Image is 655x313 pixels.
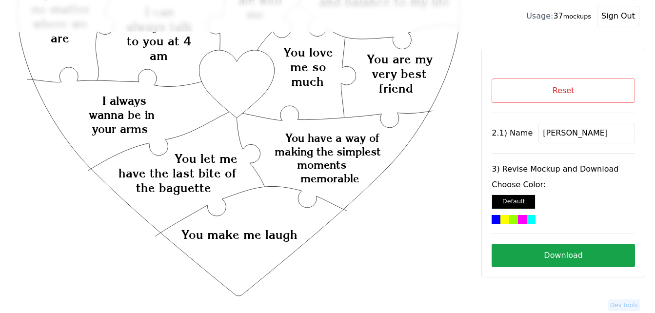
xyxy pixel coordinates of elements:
[597,6,639,26] button: Sign Out
[291,74,324,89] text: much
[297,158,346,171] text: moments
[502,197,525,205] small: Default
[526,10,591,22] div: 37
[285,131,379,144] text: You have a way of
[175,151,238,166] text: You let me
[181,227,298,242] text: You make me laugh
[51,31,69,45] text: are
[526,11,553,20] span: Usage:
[300,172,359,185] text: memorable
[92,122,148,136] text: your arms
[136,180,211,195] text: the baguette
[119,166,237,180] text: have the last bite of
[563,13,591,20] small: mockups
[150,48,168,63] text: am
[275,145,381,158] text: making the simplest
[379,81,413,96] text: friend
[126,19,192,34] text: always talk
[102,94,146,108] text: I always
[127,34,192,48] text: to you at 4
[290,59,326,74] text: me so
[492,78,635,103] button: Reset
[492,244,635,267] button: Download
[492,127,533,139] label: 2.1) Name
[367,52,433,67] text: You are my
[492,179,635,191] label: Choose Color:
[89,108,155,122] text: wanna be in
[608,299,640,311] button: Dev tools
[283,45,333,59] text: You love
[372,67,427,81] text: very best
[492,163,635,175] label: 3) Revise Mockup and Download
